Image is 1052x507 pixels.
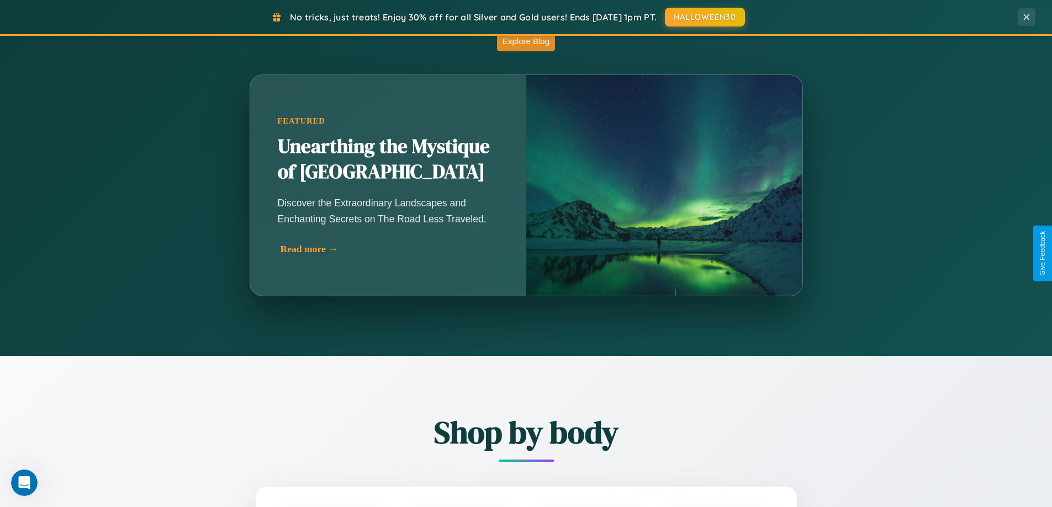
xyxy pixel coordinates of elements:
[1039,231,1046,276] div: Give Feedback
[278,134,499,185] h2: Unearthing the Mystique of [GEOGRAPHIC_DATA]
[281,243,501,255] div: Read more →
[11,469,38,496] iframe: Intercom live chat
[278,195,499,226] p: Discover the Extraordinary Landscapes and Enchanting Secrets on The Road Less Traveled.
[665,8,745,26] button: HALLOWEEN30
[278,116,499,126] div: Featured
[290,12,657,23] span: No tricks, just treats! Enjoy 30% off for all Silver and Gold users! Ends [DATE] 1pm PT.
[497,31,555,51] button: Explore Blog
[195,411,858,453] h2: Shop by body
